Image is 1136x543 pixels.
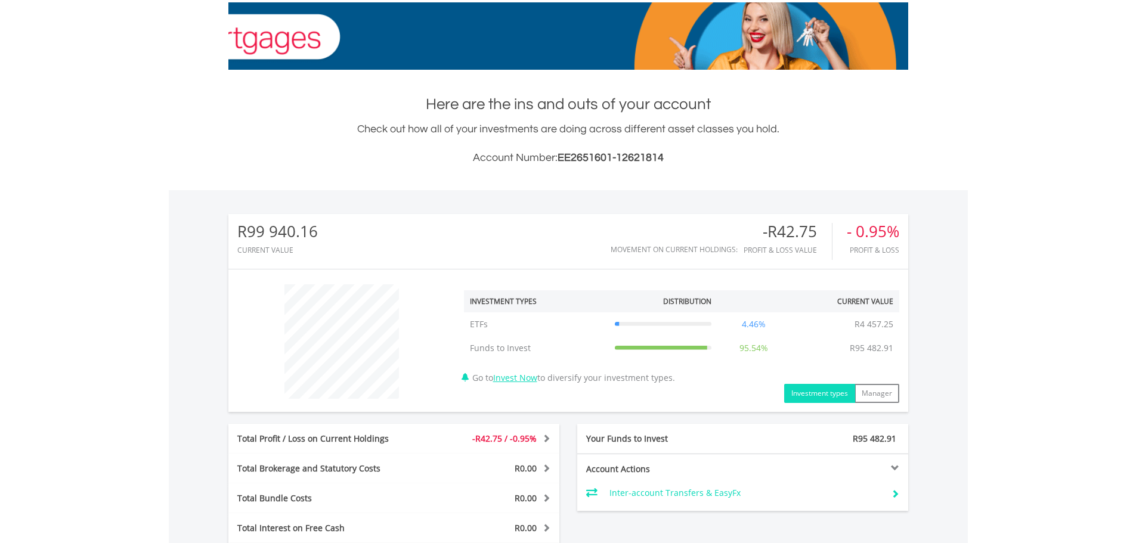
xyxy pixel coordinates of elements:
span: R95 482.91 [853,433,896,444]
span: -R42.75 / -0.95% [472,433,537,444]
img: EasyMortage Promotion Banner [228,2,908,70]
td: Inter-account Transfers & EasyFx [609,484,882,502]
div: Go to to diversify your investment types. [455,278,908,403]
div: -R42.75 [744,223,832,240]
h3: Account Number: [228,150,908,166]
div: Account Actions [577,463,743,475]
div: Movement on Current Holdings: [611,246,738,253]
div: - 0.95% [847,223,899,240]
a: Invest Now [493,372,537,383]
td: ETFs [464,312,609,336]
span: EE2651601-12621814 [558,152,664,163]
td: Funds to Invest [464,336,609,360]
td: R4 457.25 [849,312,899,336]
td: R95 482.91 [844,336,899,360]
span: R0.00 [515,522,537,533]
div: Profit & Loss [847,246,899,254]
div: Total Bundle Costs [228,492,422,504]
th: Investment Types [464,290,609,312]
th: Current Value [790,290,899,312]
div: Total Interest on Free Cash [228,522,422,534]
td: 95.54% [717,336,790,360]
div: Check out how all of your investments are doing across different asset classes you hold. [228,121,908,166]
span: R0.00 [515,463,537,474]
div: CURRENT VALUE [237,246,318,254]
div: Profit & Loss Value [744,246,832,254]
span: R0.00 [515,492,537,504]
div: R99 940.16 [237,223,318,240]
button: Manager [855,384,899,403]
h1: Here are the ins and outs of your account [228,94,908,115]
button: Investment types [784,384,855,403]
div: Total Brokerage and Statutory Costs [228,463,422,474]
td: 4.46% [717,312,790,336]
div: Your Funds to Invest [577,433,743,445]
div: Distribution [663,296,711,306]
div: Total Profit / Loss on Current Holdings [228,433,422,445]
